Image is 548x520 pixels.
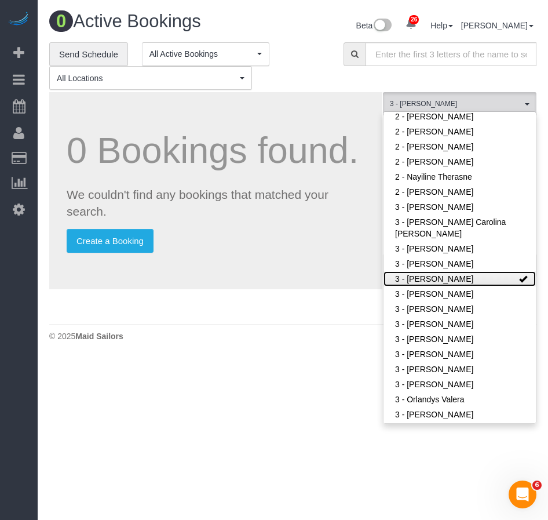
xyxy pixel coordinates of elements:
[400,12,422,37] a: 26
[366,42,536,66] input: Enter the first 3 letters of the name to search
[383,271,536,286] a: 3 - [PERSON_NAME]
[509,481,536,508] iframe: Intercom live chat
[383,377,536,392] a: 3 - [PERSON_NAME]
[461,21,534,30] a: [PERSON_NAME]
[57,72,237,84] span: All Locations
[383,199,536,214] a: 3 - [PERSON_NAME]
[383,301,536,317] a: 3 - [PERSON_NAME]
[409,15,419,24] span: 26
[532,481,542,490] span: 6
[383,347,536,362] a: 3 - [PERSON_NAME]
[383,286,536,301] a: 3 - [PERSON_NAME]
[430,21,453,30] a: Help
[383,154,536,169] a: 2 - [PERSON_NAME]
[7,12,30,28] img: Automaid Logo
[49,42,128,67] a: Send Schedule
[383,332,536,347] a: 3 - [PERSON_NAME]
[383,317,536,332] a: 3 - [PERSON_NAME]
[390,99,522,109] span: 3 - [PERSON_NAME]
[383,124,536,139] a: 2 - [PERSON_NAME]
[49,12,242,31] h1: Active Bookings
[49,330,536,342] div: © 2025
[383,362,536,377] a: 3 - [PERSON_NAME]
[383,184,536,199] a: 2 - [PERSON_NAME]
[383,256,536,271] a: 3 - [PERSON_NAME]
[142,42,269,66] button: All Active Bookings
[383,392,536,407] a: 3 - Orlandys Valera
[149,48,254,60] span: All Active Bookings
[383,422,536,437] a: 3 - [PERSON_NAME]
[356,21,392,30] a: Beta
[383,214,536,241] a: 3 - [PERSON_NAME] Carolina [PERSON_NAME]
[383,109,536,124] a: 2 - [PERSON_NAME]
[383,241,536,256] a: 3 - [PERSON_NAME]
[49,10,73,32] span: 0
[67,186,365,220] p: We couldn't find any bookings that matched your search.
[383,92,536,116] button: 3 - [PERSON_NAME]
[383,407,536,422] a: 3 - [PERSON_NAME]
[372,19,392,34] img: New interface
[49,66,252,90] button: All Locations
[383,92,536,110] ol: All Teams
[383,169,536,184] a: 2 - Nayiline Therasne
[67,229,154,253] a: Create a Booking
[383,139,536,154] a: 2 - [PERSON_NAME]
[75,332,123,341] strong: Maid Sailors
[67,130,365,170] h1: 0 Bookings found.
